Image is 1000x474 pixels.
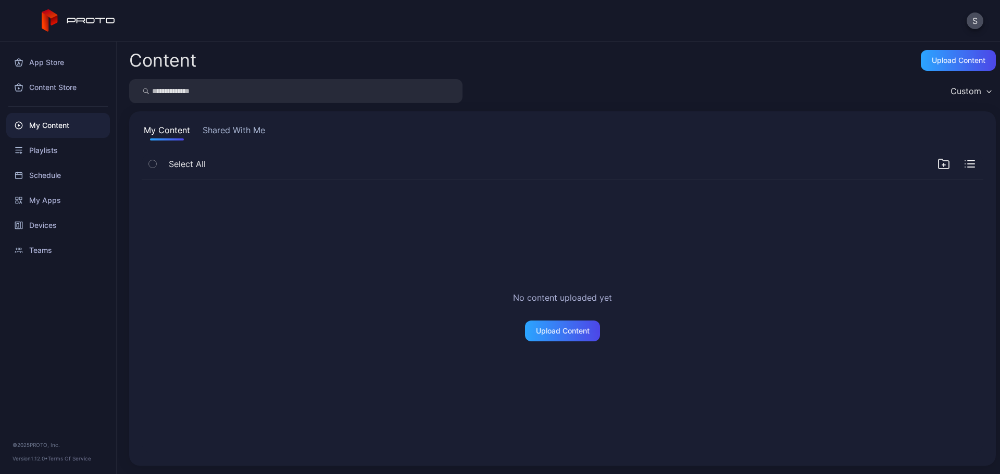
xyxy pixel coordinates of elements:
[12,455,48,462] span: Version 1.12.0 •
[932,56,985,65] div: Upload Content
[6,238,110,263] a: Teams
[525,321,600,341] button: Upload Content
[536,327,590,335] div: Upload Content
[921,50,996,71] button: Upload Content
[513,291,612,304] h2: No content uploaded yet
[951,86,981,96] div: Custom
[142,124,192,140] button: My Content
[6,113,110,138] a: My Content
[48,455,91,462] a: Terms Of Service
[6,50,110,75] a: App Store
[967,12,983,29] button: S
[201,124,267,140] button: Shared With Me
[6,138,110,163] a: Playlists
[12,441,104,449] div: © 2025 PROTO, Inc.
[6,188,110,213] a: My Apps
[169,158,206,170] span: Select All
[129,52,196,69] div: Content
[6,163,110,188] a: Schedule
[6,75,110,100] a: Content Store
[945,79,996,103] button: Custom
[6,213,110,238] a: Devices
